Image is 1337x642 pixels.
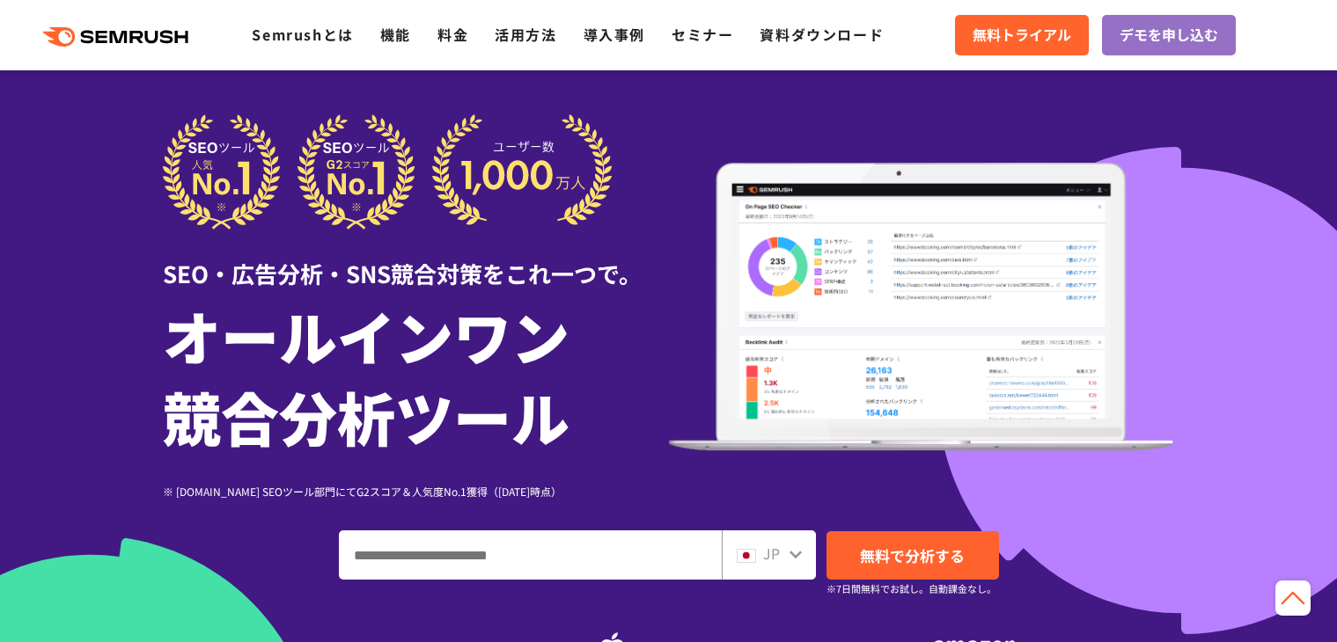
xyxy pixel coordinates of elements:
[380,24,411,45] a: 機能
[340,531,721,579] input: ドメイン、キーワードまたはURLを入力してください
[973,24,1071,47] span: 無料トライアル
[163,483,669,500] div: ※ [DOMAIN_NAME] SEOツール部門にてG2スコア＆人気度No.1獲得（[DATE]時点）
[1120,24,1218,47] span: デモを申し込む
[672,24,733,45] a: セミナー
[955,15,1089,55] a: 無料トライアル
[1102,15,1236,55] a: デモを申し込む
[826,531,999,580] a: 無料で分析する
[163,295,669,456] h1: オールインワン 競合分析ツール
[763,543,780,564] span: JP
[495,24,556,45] a: 活用方法
[437,24,468,45] a: 料金
[760,24,884,45] a: 資料ダウンロード
[163,230,669,290] div: SEO・広告分析・SNS競合対策をこれ一つで。
[860,544,965,566] span: 無料で分析する
[252,24,353,45] a: Semrushとは
[584,24,645,45] a: 導入事例
[826,580,996,597] small: ※7日間無料でお試し。自動課金なし。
